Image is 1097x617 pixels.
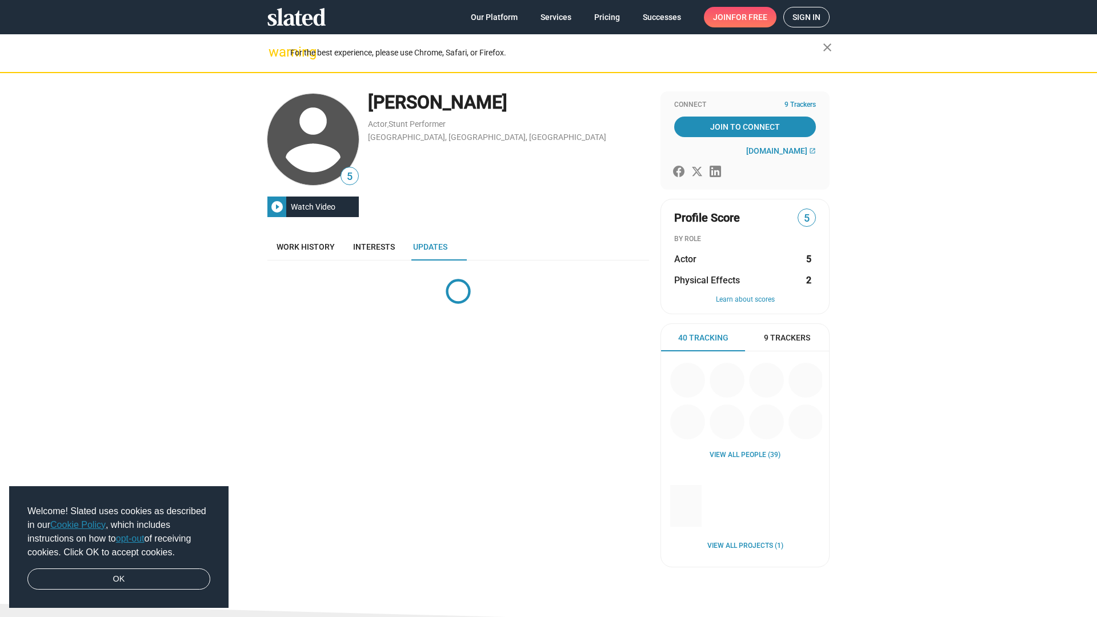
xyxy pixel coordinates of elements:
[713,7,767,27] span: Join
[116,534,145,543] a: opt-out
[353,242,395,251] span: Interests
[707,542,783,551] a: View all Projects (1)
[387,122,389,128] span: ,
[798,211,815,226] span: 5
[783,7,830,27] a: Sign in
[809,147,816,154] mat-icon: open_in_new
[286,197,340,217] div: Watch Video
[341,169,358,185] span: 5
[806,253,811,265] strong: 5
[674,210,740,226] span: Profile Score
[50,520,106,530] a: Cookie Policy
[674,117,816,137] a: Join To Connect
[643,7,681,27] span: Successes
[290,45,823,61] div: For the best experience, please use Chrome, Safari, or Firefox.
[764,332,810,343] span: 9 Trackers
[471,7,518,27] span: Our Platform
[344,233,404,261] a: Interests
[267,197,359,217] button: Watch Video
[389,119,446,129] a: Stunt Performer
[368,119,387,129] a: Actor
[531,7,580,27] a: Services
[634,7,690,27] a: Successes
[541,7,571,27] span: Services
[413,242,447,251] span: Updates
[462,7,527,27] a: Our Platform
[746,146,807,155] span: [DOMAIN_NAME]
[267,233,344,261] a: Work history
[710,451,780,460] a: View all People (39)
[9,486,229,608] div: cookieconsent
[270,200,284,214] mat-icon: play_circle_filled
[674,295,816,305] button: Learn about scores
[746,146,816,155] a: [DOMAIN_NAME]
[27,504,210,559] span: Welcome! Slated uses cookies as described in our , which includes instructions on how to of recei...
[594,7,620,27] span: Pricing
[277,242,335,251] span: Work history
[792,7,820,27] span: Sign in
[820,41,834,54] mat-icon: close
[404,233,457,261] a: Updates
[674,274,740,286] span: Physical Effects
[678,332,728,343] span: 40 Tracking
[731,7,767,27] span: for free
[676,117,814,137] span: Join To Connect
[784,101,816,110] span: 9 Trackers
[585,7,629,27] a: Pricing
[674,253,696,265] span: Actor
[269,45,282,59] mat-icon: warning
[674,101,816,110] div: Connect
[674,235,816,244] div: BY ROLE
[704,7,776,27] a: Joinfor free
[368,133,606,142] a: [GEOGRAPHIC_DATA], [GEOGRAPHIC_DATA], [GEOGRAPHIC_DATA]
[806,274,811,286] strong: 2
[368,90,649,115] div: [PERSON_NAME]
[27,568,210,590] a: dismiss cookie message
